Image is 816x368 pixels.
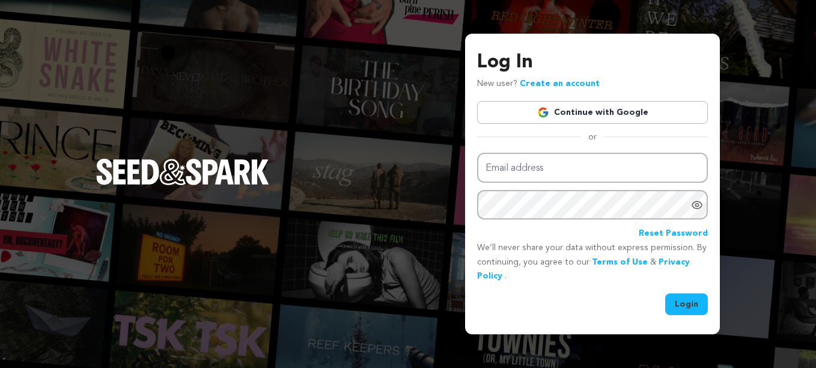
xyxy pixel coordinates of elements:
[581,131,604,143] span: or
[592,258,648,266] a: Terms of Use
[520,79,600,88] a: Create an account
[477,153,708,183] input: Email address
[477,48,708,77] h3: Log In
[691,199,703,211] a: Show password as plain text. Warning: this will display your password on the screen.
[477,77,600,91] p: New user?
[665,293,708,315] button: Login
[96,159,269,209] a: Seed&Spark Homepage
[537,106,549,118] img: Google logo
[639,227,708,241] a: Reset Password
[477,241,708,284] p: We’ll never share your data without express permission. By continuing, you agree to our & .
[477,101,708,124] a: Continue with Google
[96,159,269,185] img: Seed&Spark Logo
